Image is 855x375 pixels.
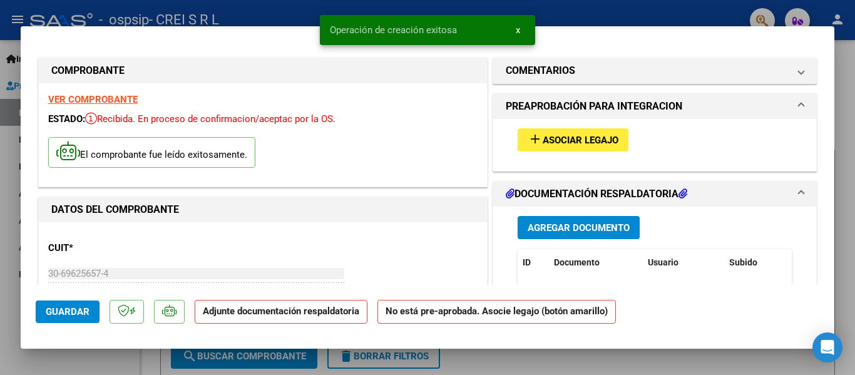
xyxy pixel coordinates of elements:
[729,257,757,267] span: Subido
[528,222,630,234] span: Agregar Documento
[48,94,138,105] a: VER COMPROBANTE
[523,257,531,267] span: ID
[554,257,600,267] span: Documento
[51,64,125,76] strong: COMPROBANTE
[549,249,643,276] datatable-header-cell: Documento
[518,128,628,152] button: Asociar Legajo
[48,113,85,125] span: ESTADO:
[493,119,816,171] div: PREAPROBACIÓN PARA INTEGRACION
[493,58,816,83] mat-expansion-panel-header: COMENTARIOS
[787,249,849,276] datatable-header-cell: Acción
[85,113,335,125] span: Recibida. En proceso de confirmacion/aceptac por la OS.
[812,332,842,362] div: Open Intercom Messenger
[543,135,618,146] span: Asociar Legajo
[493,94,816,119] mat-expansion-panel-header: PREAPROBACIÓN PARA INTEGRACION
[330,24,457,36] span: Operación de creación exitosa
[36,301,100,323] button: Guardar
[518,216,640,239] button: Agregar Documento
[377,300,616,324] strong: No está pre-aprobada. Asocie legajo (botón amarillo)
[506,99,682,114] h1: PREAPROBACIÓN PARA INTEGRACION
[46,306,90,317] span: Guardar
[516,24,520,36] span: x
[648,257,678,267] span: Usuario
[48,137,255,168] p: El comprobante fue leído exitosamente.
[643,249,724,276] datatable-header-cell: Usuario
[506,19,530,41] button: x
[506,63,575,78] h1: COMENTARIOS
[518,249,549,276] datatable-header-cell: ID
[506,187,687,202] h1: DOCUMENTACIÓN RESPALDATORIA
[493,182,816,207] mat-expansion-panel-header: DOCUMENTACIÓN RESPALDATORIA
[48,241,177,255] p: CUIT
[528,131,543,146] mat-icon: add
[724,249,787,276] datatable-header-cell: Subido
[203,306,359,317] strong: Adjunte documentación respaldatoria
[51,203,179,215] strong: DATOS DEL COMPROBANTE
